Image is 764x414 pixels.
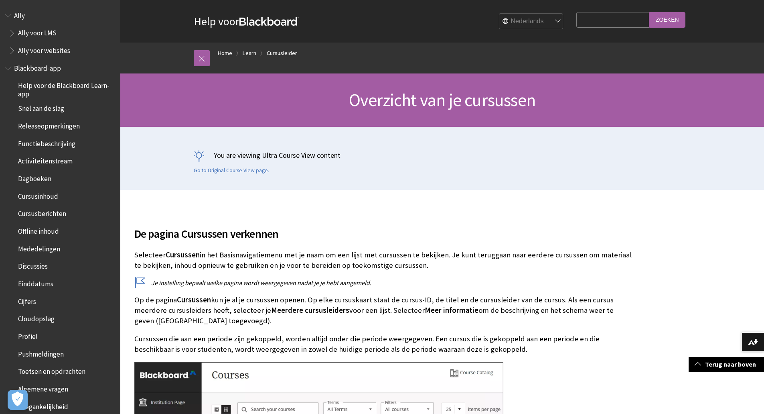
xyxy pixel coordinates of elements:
[194,14,299,29] a: Help voorBlackboard
[8,390,28,410] button: Open Preferences
[134,250,632,271] p: Selecteer in het Basisnavigatiemenu met je naam om een lijst met cursussen te bekijken. Je kunt t...
[18,79,115,98] span: Help voor de Blackboard Learn-app
[18,400,68,411] span: Toegankelijkheid
[18,137,75,148] span: Functiebeschrijving
[134,278,632,287] p: Je instelling bepaalt welke pagina wordt weergegeven nadat je je hebt aangemeld.
[18,330,38,341] span: Profiel
[18,224,59,235] span: Offline inhoud
[134,334,632,355] p: Cursussen die aan een periode zijn gekoppeld, worden altijd onder die periode weergegeven. Een cu...
[18,365,85,376] span: Toetsen en opdrachten
[134,295,632,326] p: Op de pagina kun je al je cursussen openen. Op elke cursuskaart staat de cursus-ID, de titel en d...
[18,190,58,200] span: Cursusinhoud
[5,9,116,57] nav: Book outline for Anthology Ally Help
[18,27,57,37] span: Ally voor LMS
[271,306,349,315] span: Meerdere cursusleiders
[18,312,55,323] span: Cloudopslag
[194,167,269,174] a: Go to Original Course View page.
[14,9,25,20] span: Ally
[18,347,64,358] span: Pushmeldingen
[18,242,60,253] span: Mededelingen
[349,89,535,111] span: Overzicht van je cursussen
[18,295,36,306] span: Cijfers
[425,306,478,315] span: Meer informatie
[134,216,632,242] h2: De pagina Cursussen verkennen
[177,295,211,304] span: Cursussen
[14,61,61,72] span: Blackboard-app
[267,48,297,58] a: Cursusleider
[18,44,70,55] span: Ally voor websites
[18,172,51,183] span: Dagboeken
[194,150,691,160] p: You are viewing Ultra Course View content
[18,382,68,393] span: Algemene vragen
[18,102,64,113] span: Snel aan de slag
[689,357,764,372] a: Terug naar boven
[239,17,299,26] strong: Blackboard
[218,48,232,58] a: Home
[18,207,66,218] span: Cursusberichten
[18,155,73,165] span: Activiteitenstream
[649,12,685,28] input: Zoeken
[18,277,53,288] span: Einddatums
[166,250,200,259] span: Cursussen
[499,14,563,30] select: Site Language Selector
[243,48,256,58] a: Learn
[18,260,48,271] span: Discussies
[18,119,80,130] span: Releaseopmerkingen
